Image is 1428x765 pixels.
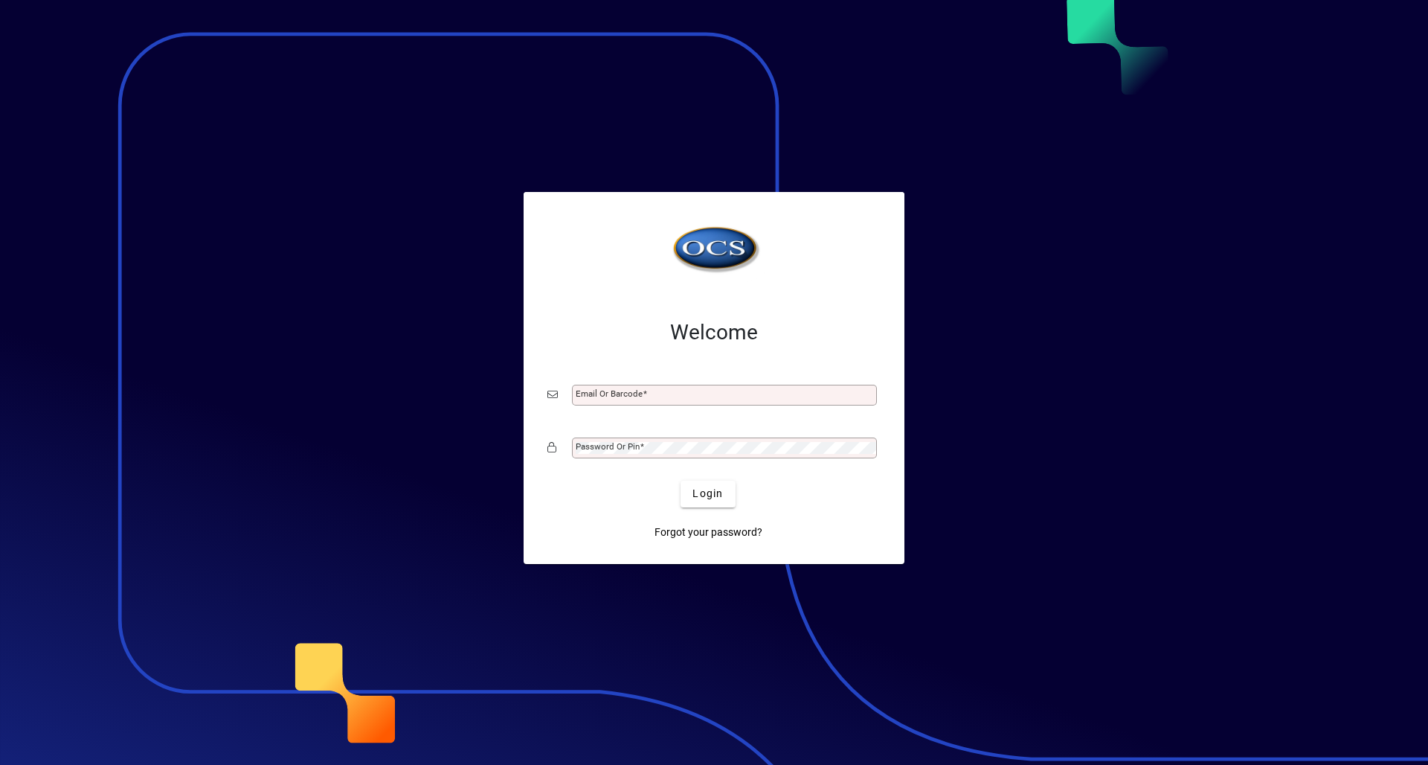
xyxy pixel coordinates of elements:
[576,388,643,399] mat-label: Email or Barcode
[649,519,768,546] a: Forgot your password?
[547,320,881,345] h2: Welcome
[654,525,762,540] span: Forgot your password?
[576,441,640,452] mat-label: Password or Pin
[681,481,735,508] button: Login
[692,486,723,502] span: Login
